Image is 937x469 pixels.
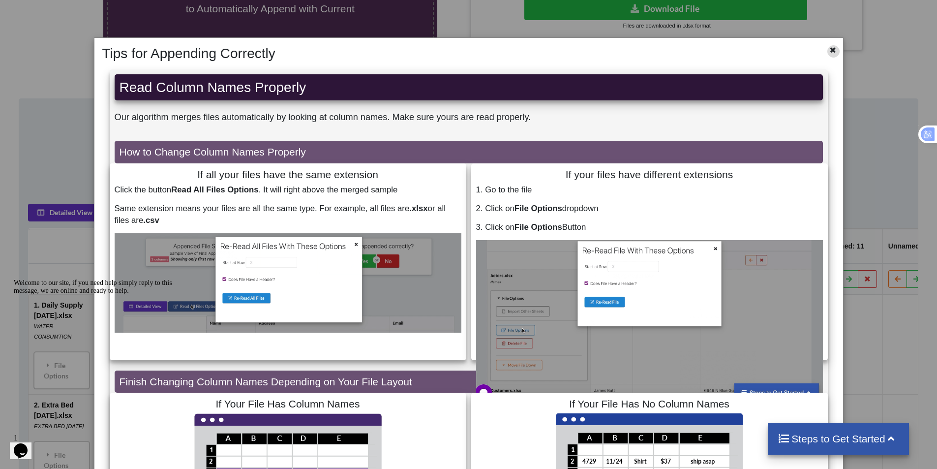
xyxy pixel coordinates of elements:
[120,146,818,158] h4: How to Change Column Names Properly
[115,111,823,124] p: Our algorithm merges files automatically by looking at column names. Make sure yours are read pro...
[4,4,181,20] div: Welcome to our site, if you need help simply reply to this message, we are online and ready to help.
[10,275,187,425] iframe: chat widget
[476,221,823,233] p: 3. Click on Button
[115,203,461,226] p: Same extension means your files are all the same type. For example, all files are or all files are
[97,45,778,62] h2: Tips for Appending Correctly
[4,4,162,19] span: Welcome to our site, if you need help simply reply to this message, we are online and ready to help.
[476,203,823,215] p: 2. Click on dropdown
[115,398,461,410] h4: If Your File Has Column Names
[514,204,562,213] b: File Options
[10,430,41,459] iframe: chat widget
[778,433,899,445] h4: Steps to Get Started
[476,184,823,196] p: 1. Go to the file
[120,375,818,388] h4: Finish Changing Column Names Depending on Your File Layout
[120,79,818,96] h2: Read Column Names Properly
[476,168,823,181] h4: If your files have different extensions
[514,222,562,232] b: File Options
[115,168,461,181] h4: If all your files have the same extension
[115,233,461,333] img: ReadAllOptionsButton.gif
[476,398,823,410] h4: If Your File Has No Column Names
[143,216,159,225] b: .csv
[115,184,461,196] p: Click the button . It will right above the merged sample
[171,185,258,194] b: Read All Files Options
[409,204,427,213] b: .xlsx
[476,240,823,397] img: IndividualFilesDemo.gif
